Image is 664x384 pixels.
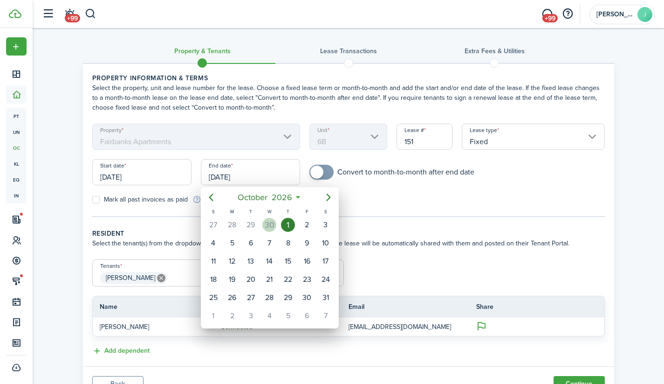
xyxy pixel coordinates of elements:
div: Sunday, November 1, 2026 [206,309,220,323]
div: Monday, September 28, 2026 [225,218,239,232]
div: Friday, October 9, 2026 [300,236,314,250]
div: Friday, October 30, 2026 [300,291,314,305]
div: Saturday, October 24, 2026 [319,272,333,286]
div: Monday, October 5, 2026 [225,236,239,250]
div: Saturday, October 10, 2026 [319,236,333,250]
div: Sunday, September 27, 2026 [206,218,220,232]
div: T [279,208,297,216]
div: Sunday, October 4, 2026 [206,236,220,250]
div: Thursday, October 8, 2026 [281,236,295,250]
div: S [204,208,223,216]
div: Tuesday, September 29, 2026 [244,218,258,232]
div: Tuesday, October 13, 2026 [244,254,258,268]
div: Thursday, October 15, 2026 [281,254,295,268]
mbsc-button: Previous page [202,188,220,207]
div: Tuesday, November 3, 2026 [244,309,258,323]
div: Saturday, November 7, 2026 [319,309,333,323]
div: Sunday, October 11, 2026 [206,254,220,268]
div: Saturday, October 17, 2026 [319,254,333,268]
div: Monday, October 12, 2026 [225,254,239,268]
div: Wednesday, October 14, 2026 [262,254,276,268]
div: Saturday, October 31, 2026 [319,291,333,305]
div: Monday, October 26, 2026 [225,291,239,305]
div: Sunday, October 18, 2026 [206,272,220,286]
div: M [223,208,241,216]
div: Wednesday, October 7, 2026 [262,236,276,250]
div: Saturday, October 3, 2026 [319,218,333,232]
div: Wednesday, September 30, 2026 [262,218,276,232]
div: Friday, October 16, 2026 [300,254,314,268]
div: Friday, October 23, 2026 [300,272,314,286]
span: October [235,189,269,206]
div: Tuesday, October 20, 2026 [244,272,258,286]
div: Thursday, October 22, 2026 [281,272,295,286]
mbsc-button: October2026 [232,189,298,206]
div: Tuesday, October 6, 2026 [244,236,258,250]
div: Friday, November 6, 2026 [300,309,314,323]
div: Thursday, October 1, 2026 [281,218,295,232]
div: Monday, November 2, 2026 [225,309,239,323]
div: S [316,208,335,216]
div: Thursday, November 5, 2026 [281,309,295,323]
mbsc-button: Next page [319,188,338,207]
div: W [260,208,279,216]
div: Thursday, October 29, 2026 [281,291,295,305]
div: Wednesday, November 4, 2026 [262,309,276,323]
div: Wednesday, October 21, 2026 [262,272,276,286]
div: Sunday, October 25, 2026 [206,291,220,305]
div: Monday, October 19, 2026 [225,272,239,286]
span: 2026 [269,189,294,206]
div: Tuesday, October 27, 2026 [244,291,258,305]
div: Wednesday, October 28, 2026 [262,291,276,305]
div: F [298,208,316,216]
div: T [241,208,260,216]
div: Friday, October 2, 2026 [300,218,314,232]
